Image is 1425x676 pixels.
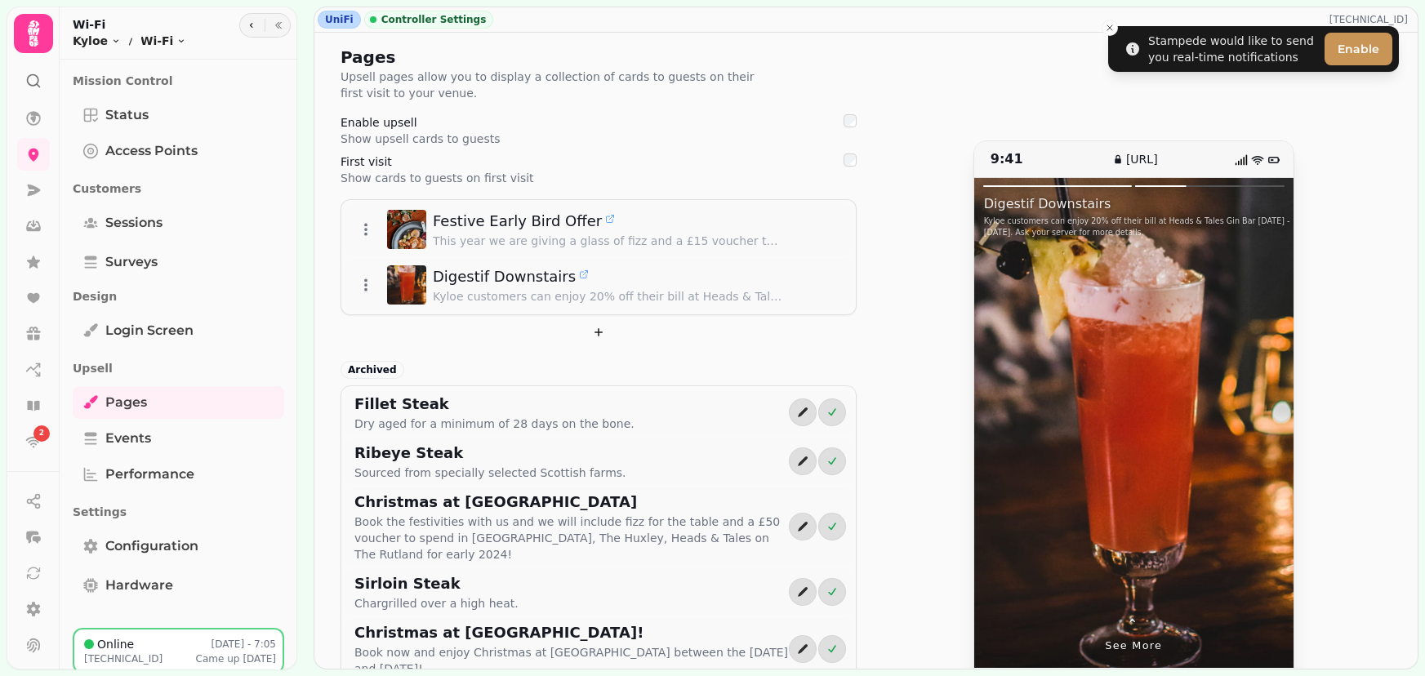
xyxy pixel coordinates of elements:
span: Hardware [105,576,173,595]
button: Online[DATE] - 7:05[TECHNICAL_ID]Came up[DATE] [73,628,284,674]
button: Close toast [1102,20,1118,36]
nav: Tabs [60,60,297,628]
p: Upsell [73,354,284,383]
a: Access Points [73,135,284,167]
a: Configuration [73,530,284,563]
button: add [341,318,857,346]
p: Show cards to guests on first visit [341,170,834,186]
p: Book the festivities with us and we will include fizz for the table and a £50 voucher to spend in... [354,514,789,563]
h2: Pages [341,46,654,69]
button: active [818,513,846,540]
button: edit [789,635,817,663]
span: Events [105,429,151,448]
h2: Ribeye Steak [354,442,626,465]
a: Performance [73,458,284,491]
button: active [818,398,846,426]
p: Upsell pages allow you to display a collection of cards to guests on their first visit to your ve... [341,69,759,101]
h2: Christmas at [GEOGRAPHIC_DATA]! [354,621,668,644]
p: 9:41 [991,149,1074,169]
p: Customers [73,174,284,203]
button: Enable [1325,33,1392,65]
span: ⌃ [1127,615,1141,634]
p: Mission Control [73,66,284,96]
p: [TECHNICAL_ID] [1329,13,1414,26]
span: Login screen [105,321,194,340]
span: Configuration [105,536,198,556]
button: edit [789,513,817,540]
h2: Sirloin Steak [354,572,519,595]
a: 2 [17,425,50,458]
span: See more [1105,638,1162,653]
span: 2 [39,428,44,439]
span: Festive Early Bird Offer [433,210,602,233]
span: Sessions [105,213,163,233]
p: Show upsell cards to guests [341,131,834,147]
span: Pages [105,393,147,412]
p: Dry aged for a minimum of 28 days on the bone. [354,416,635,432]
a: Pages [73,386,284,419]
a: Status [73,99,284,131]
p: Enable upsell [341,114,834,131]
button: active [818,578,846,606]
span: Controller Settings [381,13,487,26]
span: Digestif Downstairs [433,265,576,288]
a: Events [73,422,284,455]
div: UniFi [318,11,361,29]
a: Sessions [73,207,284,239]
span: Access Points [105,141,198,161]
button: Kyloe [73,33,121,49]
span: Surveys [105,252,158,272]
h2: Fillet Steak [354,393,635,416]
img: Digestif Downstairs [387,265,426,305]
p: Chargrilled over a high heat. [354,595,519,612]
nav: breadcrumb [73,33,186,49]
p: Settings [73,497,284,527]
a: Login screen [73,314,284,347]
span: [DATE] [243,653,276,665]
h2: Christmas at [GEOGRAPHIC_DATA] [354,491,668,514]
img: Festive Early Bird Offer [387,210,426,249]
p: This year we are giving a glass of fizz and a £15 voucher to all members of your Christmas bookin... [433,233,782,249]
div: Archived [341,361,404,379]
button: active [818,635,846,663]
p: [URL] [1126,151,1158,167]
span: Kyloe [73,33,108,49]
button: Wi-Fi [140,33,186,49]
a: Surveys [73,246,284,278]
p: Online [97,636,134,652]
p: Kyloe customers can enjoy 20% off their bill at Heads & Tales Gin Bar [DATE] - [DATE]. Ask your s... [433,288,782,305]
button: active [818,447,846,475]
p: [DATE] - 7:05 [212,638,277,651]
p: Sourced from specially selected Scottish farms. [354,465,626,481]
div: Stampede would like to send you real-time notifications [1148,33,1318,65]
p: Design [73,282,284,311]
button: edit [789,578,817,606]
h2: Wi-Fi [73,16,186,33]
span: Came up [196,653,240,665]
p: [TECHNICAL_ID] [84,652,163,665]
a: Hardware [73,569,284,602]
span: Status [105,105,149,125]
button: edit [789,398,817,426]
button: edit [789,447,817,475]
span: Performance [105,465,194,484]
p: First visit [341,153,834,170]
